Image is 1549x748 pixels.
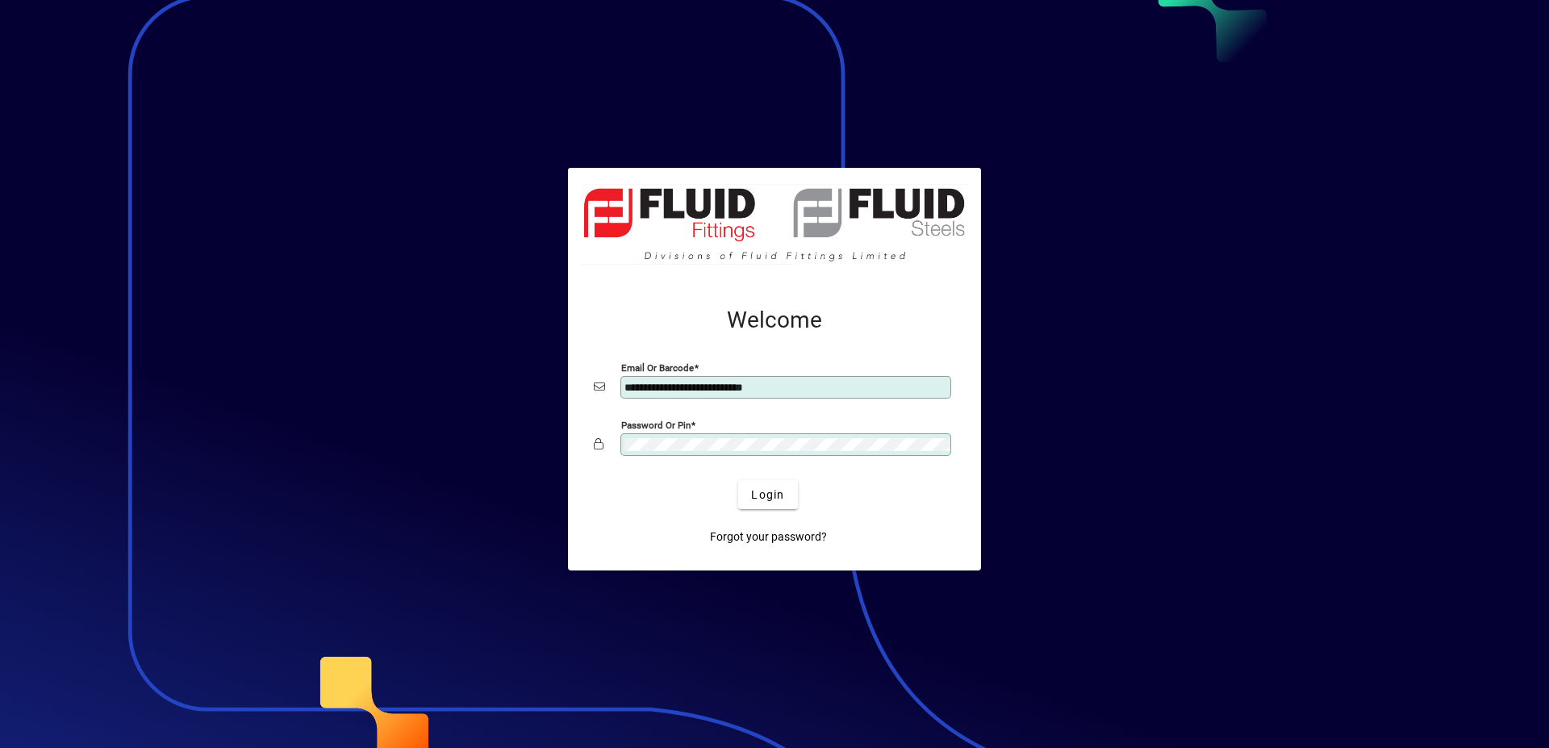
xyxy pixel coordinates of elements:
span: Login [751,487,784,504]
button: Login [738,480,797,509]
mat-label: Email or Barcode [621,362,694,374]
mat-label: Password or Pin [621,420,691,431]
a: Forgot your password? [704,522,833,551]
span: Forgot your password? [710,529,827,545]
h2: Welcome [594,307,955,334]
